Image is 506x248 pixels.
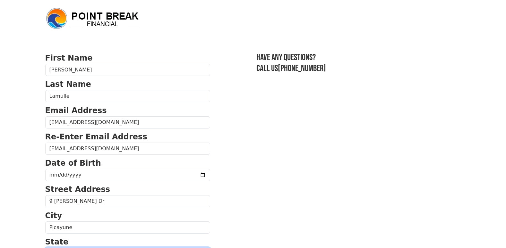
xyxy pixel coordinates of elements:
strong: City [45,211,62,220]
strong: Date of Birth [45,159,101,168]
input: City [45,221,210,234]
a: [PHONE_NUMBER] [278,63,326,74]
h3: Call us [256,63,461,74]
img: logo.png [45,7,142,30]
strong: Email Address [45,106,107,115]
strong: Re-Enter Email Address [45,132,147,141]
h3: Have any questions? [256,52,461,63]
input: Street Address [45,195,210,207]
strong: Street Address [45,185,110,194]
strong: Last Name [45,80,91,89]
input: First Name [45,64,210,76]
input: Last Name [45,90,210,102]
strong: State [45,237,69,246]
input: Email Address [45,116,210,128]
strong: First Name [45,54,93,62]
input: Re-Enter Email Address [45,143,210,155]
